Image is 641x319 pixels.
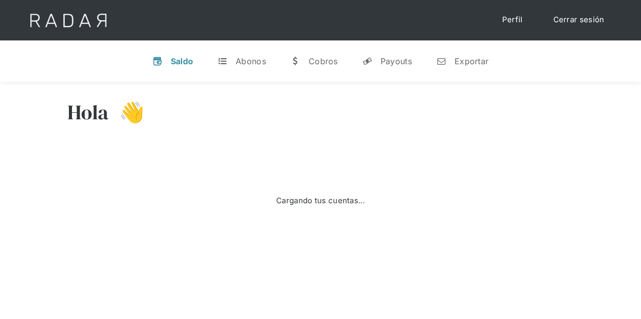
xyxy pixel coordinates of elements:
div: Saldo [171,56,194,66]
div: y [362,56,372,66]
div: Cobros [309,56,338,66]
div: w [290,56,300,66]
h3: 👋 [109,100,144,125]
div: Payouts [381,56,412,66]
div: Abonos [236,56,266,66]
h3: Hola [67,100,109,125]
div: v [153,56,163,66]
a: Perfil [492,10,533,30]
a: Cerrar sesión [543,10,615,30]
div: Exportar [455,56,488,66]
div: Cargando tus cuentas... [276,195,365,207]
div: n [436,56,446,66]
div: t [217,56,228,66]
